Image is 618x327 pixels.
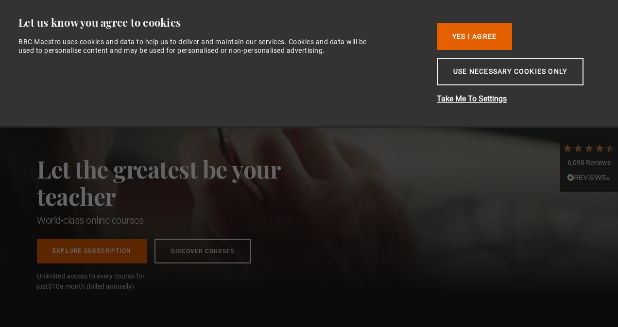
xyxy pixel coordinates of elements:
div: 6,098 ReviewsRead All Reviews [560,135,618,192]
h1: World-class online courses [37,213,324,227]
div: 4.7 Stars [562,143,616,153]
h2: Let the greatest be your teacher [37,155,324,210]
span: $10 [48,282,60,290]
a: Discover Courses [154,239,251,263]
div: Let us know you agree to cookies [18,16,422,30]
span: Unlimited access to every course for just a month (billed annually) [37,271,168,292]
div: 6,098 Reviews [562,158,616,168]
div: Read All Reviews [562,173,616,184]
a: Explore Subscription [37,239,147,263]
div: BBC Maestro uses cookies and data to help us to deliver and maintain our services. Cookies and da... [18,37,381,55]
button: Yes I Agree [437,23,512,50]
img: REVIEWS.io [567,174,611,180]
button: Take Me To Settings [437,93,592,105]
button: Use necessary cookies only [437,58,584,85]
